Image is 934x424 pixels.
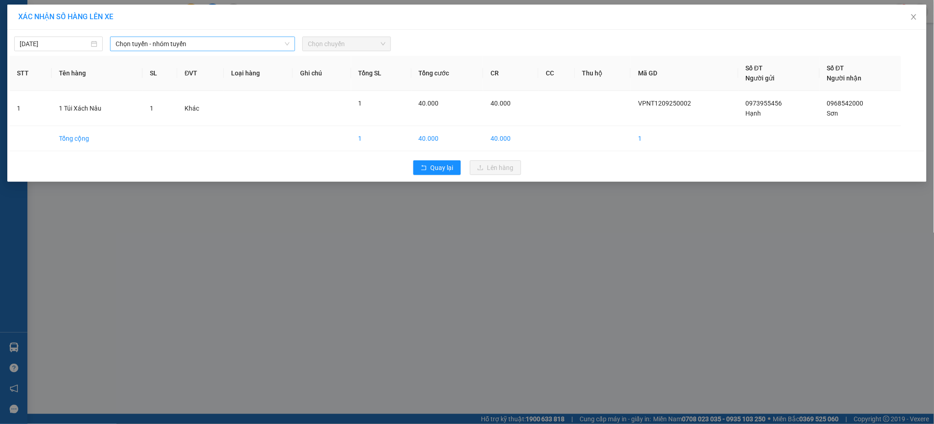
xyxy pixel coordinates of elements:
span: Hạnh [746,110,761,117]
span: close [910,13,918,21]
span: 40.000 [419,100,439,107]
span: Quay lại [431,163,454,173]
span: Người gửi [746,74,775,82]
button: uploadLên hàng [470,160,521,175]
th: ĐVT [177,56,224,91]
th: Thu hộ [575,56,631,91]
td: 1 Túi Xách Nâu [52,91,142,126]
th: STT [10,56,52,91]
span: 1 [150,105,153,112]
th: CR [483,56,538,91]
span: Số ĐT [827,64,844,72]
span: Chọn tuyến - nhóm tuyến [116,37,290,51]
td: 1 [10,91,52,126]
th: Tên hàng [52,56,142,91]
button: rollbackQuay lại [413,160,461,175]
span: down [285,41,290,47]
th: SL [142,56,177,91]
td: 40.000 [483,126,538,151]
span: Sơn [827,110,839,117]
th: Mã GD [631,56,738,91]
td: 1 [631,126,738,151]
th: Loại hàng [224,56,293,91]
span: Số ĐT [746,64,763,72]
span: VPNT1209250002 [638,100,691,107]
span: XÁC NHẬN SỐ HÀNG LÊN XE [18,12,113,21]
td: Tổng cộng [52,126,142,151]
span: 0973955456 [746,100,782,107]
span: rollback [421,164,427,172]
th: Tổng SL [351,56,412,91]
span: 0968542000 [827,100,864,107]
td: Khác [177,91,224,126]
th: Tổng cước [412,56,484,91]
th: Ghi chú [293,56,351,91]
td: 1 [351,126,412,151]
td: 40.000 [412,126,484,151]
button: Close [901,5,927,30]
span: Chọn chuyến [308,37,385,51]
span: Người nhận [827,74,862,82]
th: CC [538,56,575,91]
input: 12/09/2025 [20,39,89,49]
span: 40.000 [491,100,511,107]
span: 1 [359,100,362,107]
